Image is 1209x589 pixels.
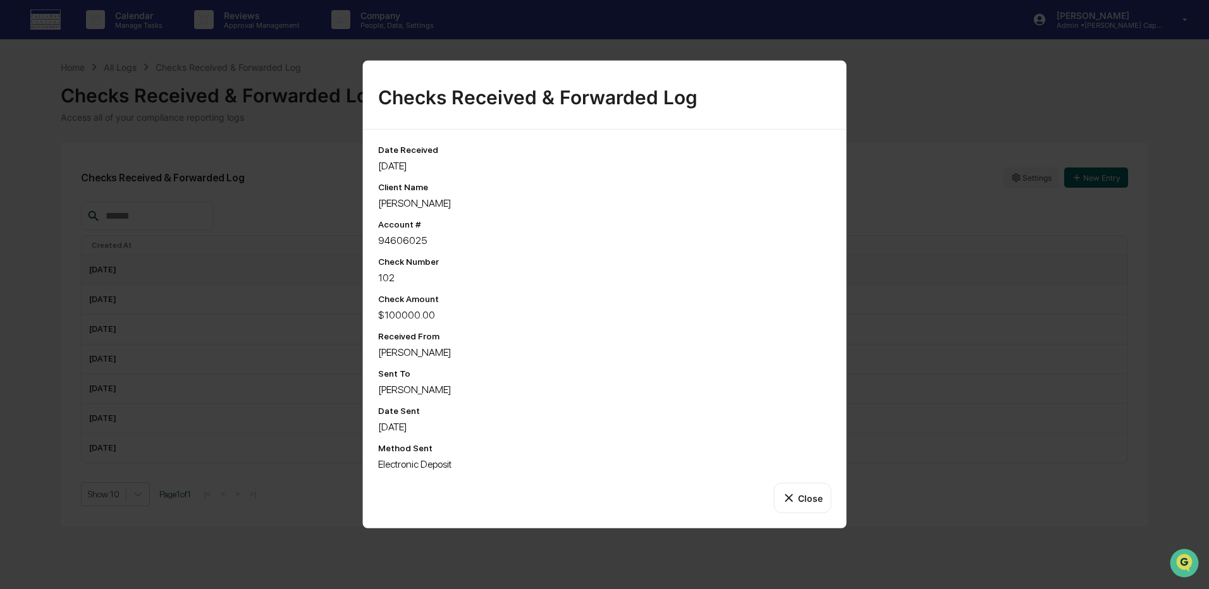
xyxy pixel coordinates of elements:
[378,384,832,396] div: [PERSON_NAME]
[126,214,153,224] span: Pylon
[25,183,80,196] span: Data Lookup
[378,76,832,109] div: Checks Received & Forwarded Log
[87,154,162,177] a: 🗄️Attestations
[8,178,85,201] a: 🔎Data Lookup
[1169,547,1203,581] iframe: Open customer support
[378,197,832,209] div: [PERSON_NAME]
[378,309,832,321] div: $100000.00
[378,458,832,470] div: Electronic Deposit
[378,294,832,304] div: Check Amount
[13,161,23,171] div: 🖐️
[92,161,102,171] div: 🗄️
[13,27,230,47] p: How can we help?
[378,272,832,284] div: 102
[378,331,832,341] div: Received From
[378,160,832,172] div: [DATE]
[378,234,832,246] div: 94606025
[89,214,153,224] a: Powered byPylon
[25,159,82,172] span: Preclearance
[13,97,35,119] img: 1746055101610-c473b297-6a78-478c-a979-82029cc54cd1
[378,145,832,155] div: Date Received
[8,154,87,177] a: 🖐️Preclearance
[378,219,832,229] div: Account #
[215,100,230,116] button: Start new chat
[773,483,831,513] button: Close
[378,182,832,192] div: Client Name
[104,159,157,172] span: Attestations
[378,443,832,453] div: Method Sent
[43,109,160,119] div: We're available if you need us!
[378,421,832,433] div: [DATE]
[378,346,832,358] div: [PERSON_NAME]
[43,97,207,109] div: Start new chat
[13,185,23,195] div: 🔎
[378,257,832,267] div: Check Number
[378,368,832,379] div: Sent To
[378,406,832,416] div: Date Sent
